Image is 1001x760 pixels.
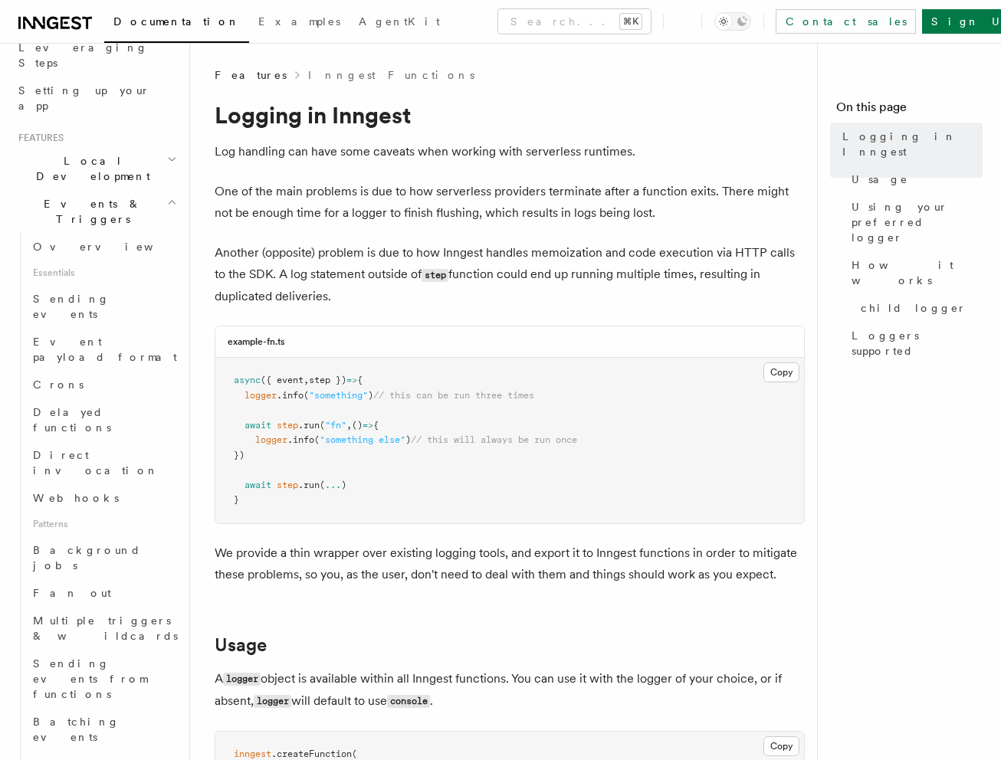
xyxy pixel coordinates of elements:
span: { [357,375,363,385]
span: , [346,420,352,431]
code: logger [254,695,291,708]
span: Sending events from functions [33,657,147,700]
span: inngest [234,749,271,759]
span: child logger [861,300,967,316]
span: Features [12,132,64,144]
span: }) [234,450,245,460]
a: Using your preferred logger [845,193,983,251]
span: .createFunction [271,749,352,759]
span: Examples [258,15,340,28]
span: "something" [309,390,368,401]
span: // this will always be run once [411,434,577,445]
a: Usage [845,165,983,193]
span: logger [255,434,287,445]
p: We provide a thin wrapper over existing logging tools, and export it to Inngest functions in orde... [215,542,805,585]
span: Background jobs [33,544,141,572]
span: } [234,494,239,505]
a: Setting up your app [12,77,180,120]
span: "fn" [325,420,346,431]
kbd: ⌘K [620,14,642,29]
span: Features [215,67,287,83]
span: , [304,375,309,385]
a: Loggers supported [845,322,983,365]
span: Multiple triggers & wildcards [33,614,178,642]
code: step [422,269,448,282]
span: ) [341,480,346,490]
span: Overview [33,241,191,253]
a: How it works [845,251,983,294]
span: Local Development [12,153,167,184]
h3: example-fn.ts [228,336,285,348]
span: Delayed functions [33,406,111,434]
p: Log handling can have some caveats when working with serverless runtimes. [215,141,805,162]
a: Sending events from functions [27,650,180,708]
span: AgentKit [359,15,440,28]
span: Logging in Inngest [842,129,983,159]
p: One of the main problems is due to how serverless providers terminate after a function exits. The... [215,181,805,224]
span: Sending events [33,293,110,320]
span: Patterns [27,512,180,536]
button: Events & Triggers [12,190,180,233]
span: .run [298,480,320,490]
h4: On this page [836,98,983,123]
span: Webhooks [33,492,119,504]
code: console [387,695,430,708]
a: Delayed functions [27,398,180,441]
button: Copy [763,736,799,756]
span: Essentials [27,260,180,285]
span: await [245,420,271,431]
a: Logging in Inngest [836,123,983,165]
span: Fan out [33,587,111,599]
span: ({ event [261,375,304,385]
button: Search...⌘K [498,9,651,34]
a: Webhooks [27,484,180,512]
span: { [373,420,379,431]
span: "something else" [320,434,405,445]
span: Documentation [113,15,240,28]
button: Toggle dark mode [714,12,751,31]
span: // this can be run three times [373,390,534,401]
span: How it works [852,257,983,288]
span: step }) [309,375,346,385]
a: Multiple triggers & wildcards [27,607,180,650]
span: Event payload format [33,336,177,363]
span: Using your preferred logger [852,199,983,245]
a: Crons [27,371,180,398]
button: Local Development [12,147,180,190]
span: Batching events [33,716,120,743]
span: ( [320,480,325,490]
span: Usage [852,172,908,187]
h1: Logging in Inngest [215,101,805,129]
a: Inngest Functions [308,67,474,83]
a: child logger [855,294,983,322]
a: Sending events [27,285,180,328]
span: Crons [33,378,84,391]
p: Another (opposite) problem is due to how Inngest handles memoization and code execution via HTTP ... [215,242,805,307]
span: Loggers supported [852,328,983,359]
a: Event payload format [27,328,180,371]
p: A object is available within all Inngest functions. You can use it with the logger of your choice... [215,668,805,712]
code: logger [223,673,261,686]
span: step [277,420,298,431]
a: Background jobs [27,536,180,579]
button: Copy [763,362,799,382]
a: Examples [249,5,350,41]
span: Events & Triggers [12,196,167,227]
span: ( [352,749,357,759]
span: ) [405,434,411,445]
a: Batching events [27,708,180,751]
a: Contact sales [776,9,916,34]
span: ... [325,480,341,490]
a: Fan out [27,579,180,607]
a: Direct invocation [27,441,180,484]
a: AgentKit [350,5,449,41]
a: Usage [215,634,267,656]
span: step [277,480,298,490]
span: .info [287,434,314,445]
span: Setting up your app [18,84,150,112]
span: => [346,375,357,385]
span: logger [245,390,277,401]
a: Overview [27,233,180,260]
span: Direct invocation [33,449,159,477]
span: => [363,420,373,431]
